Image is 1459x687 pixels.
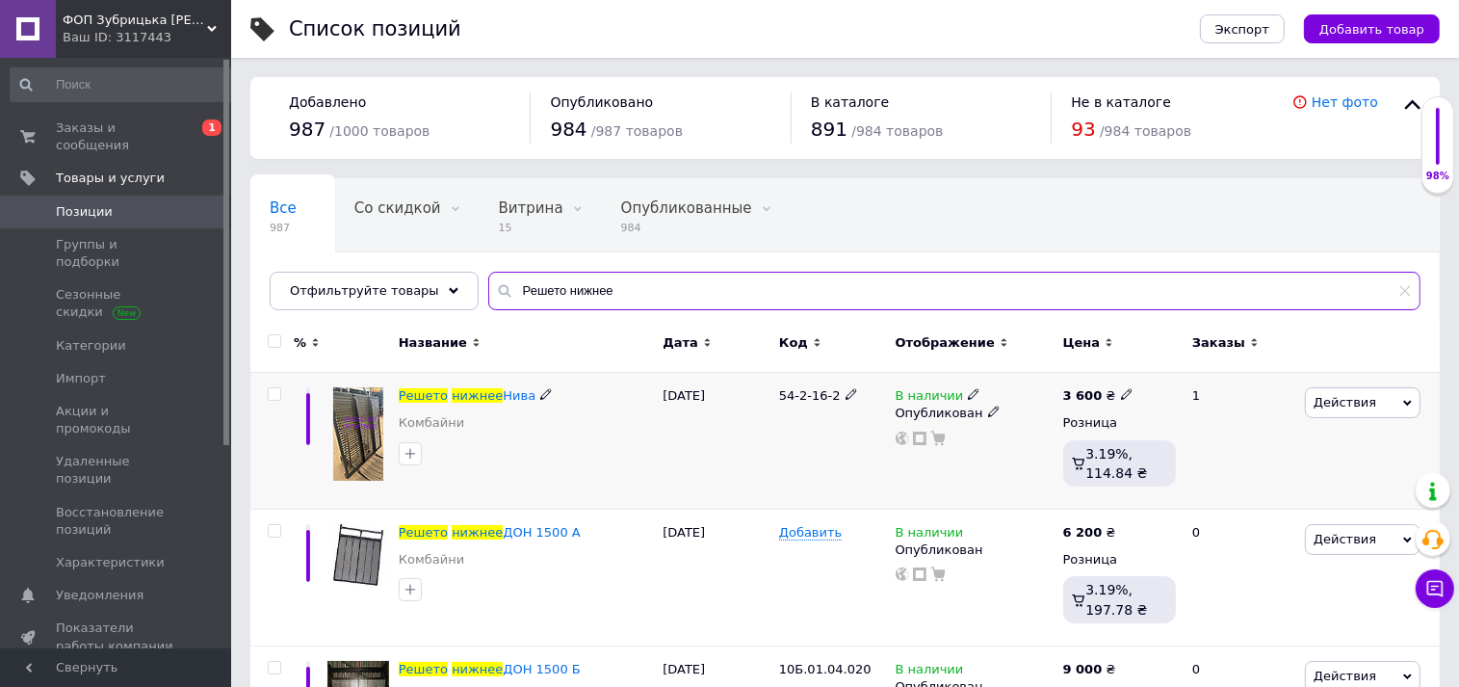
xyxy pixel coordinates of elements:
[1304,14,1440,43] button: Добавить товар
[503,388,535,403] span: Нива
[1181,510,1300,647] div: 0
[1314,395,1376,410] span: Действия
[452,388,503,403] span: нижнее
[289,94,366,110] span: Добавлено
[1319,22,1424,37] span: Добавить товар
[1063,387,1133,405] div: ₴
[56,554,165,571] span: Характеристики
[399,334,467,352] span: Название
[591,123,683,139] span: / 987 товаров
[56,286,178,321] span: Сезонные скидки
[658,373,774,510] div: [DATE]
[896,405,1054,422] div: Опубликован
[1422,170,1453,183] div: 98%
[399,525,581,540] a: РешетонижнееДОН 1500 А
[811,94,889,110] span: В каталоге
[1063,334,1101,352] span: Цена
[399,388,448,403] span: Решето
[663,334,698,352] span: Дата
[1192,334,1245,352] span: Заказы
[503,525,580,540] span: ДОН 1500 А
[63,12,207,29] span: ФОП Зубрицька Н.В
[270,199,297,217] span: Все
[56,587,143,604] span: Уведомления
[452,525,503,540] span: нижнее
[1085,582,1147,617] span: 3.19%, 197.78 ₴
[10,67,242,102] input: Поиск
[896,662,964,682] span: В наличии
[56,170,165,187] span: Товары и услуги
[779,334,808,352] span: Код
[399,662,581,676] a: РешетонижнееДОН 1500 Б
[354,199,441,217] span: Со скидкой
[550,118,586,141] span: 984
[1063,414,1176,432] div: Розница
[56,203,113,221] span: Позиции
[1063,661,1116,678] div: ₴
[621,221,752,235] span: 984
[488,272,1420,310] input: Поиск по названию позиции, артикулу и поисковым запросам
[896,542,1054,559] div: Опубликован
[1215,22,1269,37] span: Экспорт
[896,388,964,409] span: В наличии
[290,283,439,298] span: Отфильтруйте товары
[779,662,872,676] span: 10Б.01.04.020
[1085,446,1147,481] span: 3.19%, 114.84 ₴
[1312,94,1378,110] a: Нет фото
[499,221,563,235] span: 15
[1416,569,1454,608] button: Чат с покупателем
[851,123,943,139] span: / 984 товаров
[289,19,461,40] div: Список позиций
[550,94,653,110] span: Опубликовано
[56,620,178,654] span: Показатели работы компании
[1071,94,1171,110] span: Не в каталоге
[503,662,580,676] span: ДОН 1500 Б
[63,29,231,46] div: Ваш ID: 3117443
[779,388,841,403] span: 54-2-16-2
[896,525,964,545] span: В наличии
[1314,669,1376,683] span: Действия
[56,370,106,387] span: Импорт
[333,387,383,481] img: Решето нижнее Нива
[289,118,326,141] span: 987
[1071,118,1095,141] span: 93
[56,504,178,539] span: Восстановление позиций
[1100,123,1191,139] span: / 984 товаров
[896,334,995,352] span: Отображение
[399,525,448,540] span: Решето
[56,403,178,437] span: Акции и промокоды
[621,199,752,217] span: Опубликованные
[399,414,464,432] a: Комбайни
[1063,662,1103,676] b: 9 000
[1063,388,1103,403] b: 3 600
[452,662,503,676] span: нижнее
[294,334,306,352] span: %
[270,221,297,235] span: 987
[56,236,178,271] span: Группы и подборки
[1314,532,1376,546] span: Действия
[56,453,178,488] span: Удаленные позиции
[56,337,126,355] span: Категории
[399,662,448,676] span: Решето
[779,525,842,541] span: Добавить
[270,273,338,290] span: Скрытые
[499,199,563,217] span: Витрина
[1181,373,1300,510] div: 1
[811,118,847,141] span: 891
[399,551,464,568] a: Комбайни
[399,388,535,403] a: РешетонижнееНива
[329,123,430,139] span: / 1000 товаров
[1063,525,1103,540] b: 6 200
[1063,551,1176,568] div: Розница
[202,119,221,136] span: 1
[56,119,178,154] span: Заказы и сообщения
[658,510,774,647] div: [DATE]
[327,524,389,586] img: Решето нижнее ДОН 1500 А
[1063,524,1116,542] div: ₴
[1200,14,1285,43] button: Экспорт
